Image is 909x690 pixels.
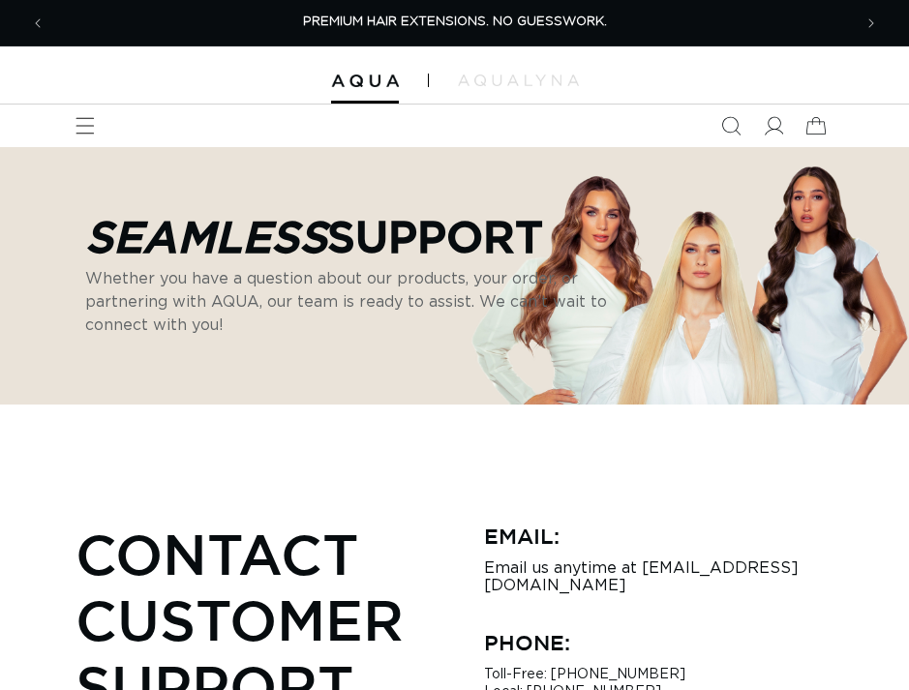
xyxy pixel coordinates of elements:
[16,2,59,45] button: Previous announcement
[458,75,579,86] img: aqualyna.com
[484,627,834,658] h3: Phone:
[484,521,834,552] h3: Email:
[85,215,647,257] p: Support
[331,75,399,88] img: Aqua Hair Extensions
[85,212,327,260] em: Seamless
[850,2,893,45] button: Next announcement
[303,15,607,28] span: PREMIUM HAIR EXTENSIONS. NO GUESSWORK.
[484,559,834,594] p: Email us anytime at [EMAIL_ADDRESS][DOMAIN_NAME]
[64,105,106,147] summary: Menu
[85,267,647,337] p: Whether you have a question about our products, your order, or partnering with AQUA, our team is ...
[710,105,752,147] summary: Search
